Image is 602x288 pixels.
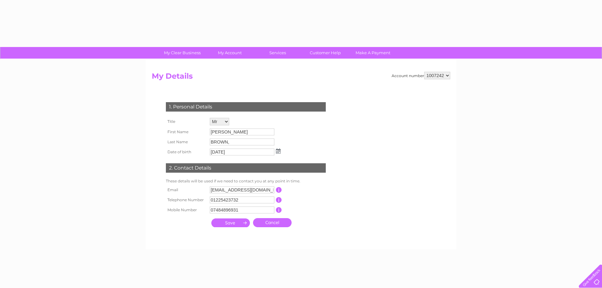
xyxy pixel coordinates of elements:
a: My Account [204,47,256,59]
a: Cancel [253,218,292,227]
h2: My Details [152,72,450,84]
th: Email [164,185,208,195]
input: Submit [211,218,250,227]
a: Customer Help [299,47,351,59]
div: Account number [392,72,450,79]
th: First Name [164,127,208,137]
img: ... [276,149,281,154]
input: Information [276,197,282,203]
th: Mobile Number [164,205,208,215]
th: Last Name [164,137,208,147]
th: Telephone Number [164,195,208,205]
a: My Clear Business [156,47,208,59]
input: Information [276,207,282,213]
div: 2. Contact Details [166,163,326,173]
td: These details will be used if we need to contact you at any point in time. [164,177,327,185]
a: Make A Payment [347,47,399,59]
input: Information [276,187,282,193]
div: 1. Personal Details [166,102,326,112]
a: Services [252,47,304,59]
th: Title [164,116,208,127]
th: Date of birth [164,147,208,157]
